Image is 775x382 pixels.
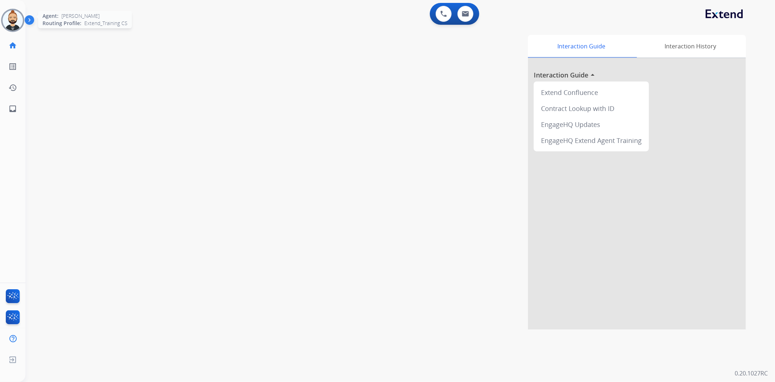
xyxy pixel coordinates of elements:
span: Routing Profile: [43,20,81,27]
div: Interaction Guide [528,35,635,57]
span: Extend_Training CS [84,20,128,27]
mat-icon: list_alt [8,62,17,71]
div: Contract Lookup with ID [537,100,646,116]
div: EngageHQ Extend Agent Training [537,132,646,148]
div: EngageHQ Updates [537,116,646,132]
mat-icon: inbox [8,104,17,113]
mat-icon: history [8,83,17,92]
p: 0.20.1027RC [735,369,768,378]
div: Interaction History [635,35,746,57]
mat-icon: home [8,41,17,50]
div: Extend Confluence [537,84,646,100]
span: [PERSON_NAME] [61,12,100,20]
img: avatar [3,10,23,31]
span: Agent: [43,12,58,20]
